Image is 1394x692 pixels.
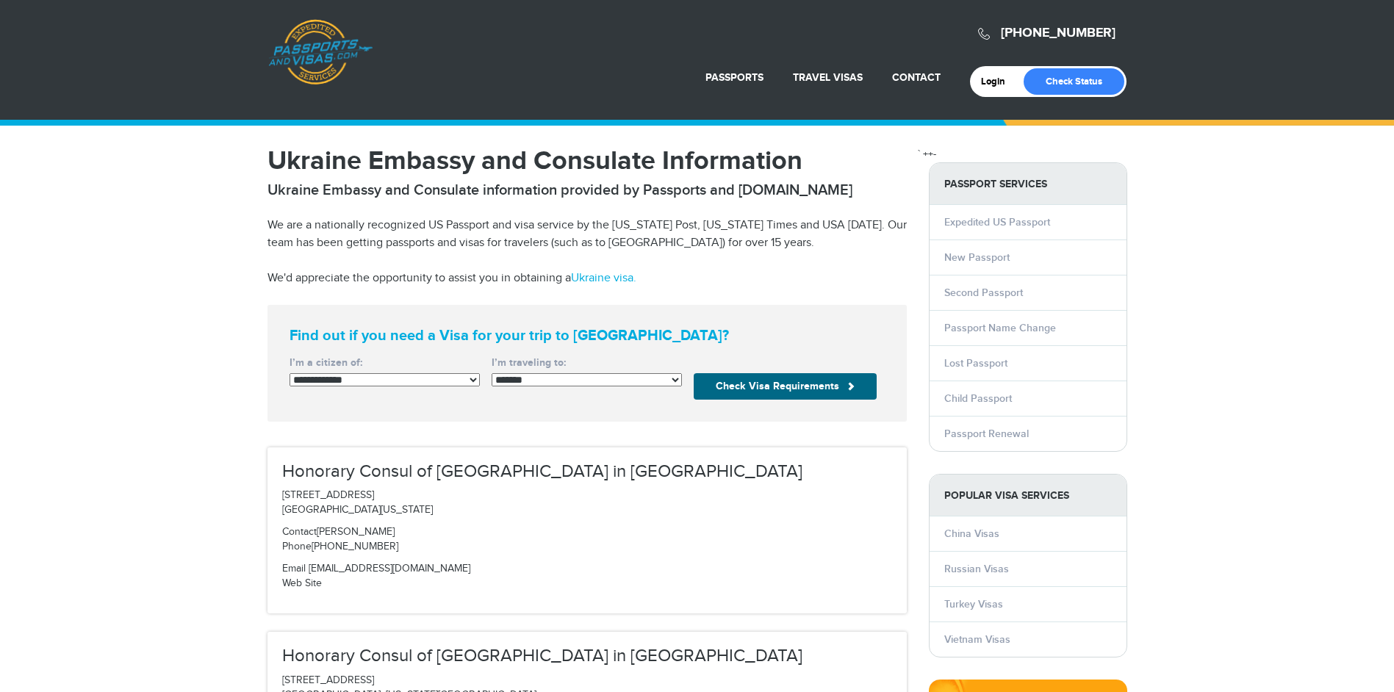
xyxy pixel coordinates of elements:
[705,71,764,84] a: Passports
[571,271,636,285] a: Ukraine visa.
[944,251,1010,264] a: New Passport
[282,577,322,589] a: Web Site
[267,270,907,287] p: We'd appreciate the opportunity to assist you in obtaining a
[892,71,941,84] a: Contact
[930,475,1127,516] strong: Popular Visa Services
[944,357,1007,370] a: Lost Passport
[944,392,1012,405] a: Child Passport
[944,633,1010,646] a: Vietnam Visas
[694,373,877,400] button: Check Visa Requirements
[944,563,1009,575] a: Russian Visas
[944,322,1056,334] a: Passport Name Change
[290,327,885,345] strong: Find out if you need a Visa for your trip to [GEOGRAPHIC_DATA]?
[1001,25,1115,41] a: [PHONE_NUMBER]
[282,526,317,538] span: Contact
[492,356,682,370] label: I’m traveling to:
[309,563,470,574] a: [EMAIL_ADDRESS][DOMAIN_NAME]
[267,181,907,199] h2: Ukraine Embassy and Consulate information provided by Passports and [DOMAIN_NAME]
[290,356,480,370] label: I’m a citizen of:
[282,563,306,574] span: Email
[282,489,892,518] p: [STREET_ADDRESS] [GEOGRAPHIC_DATA][US_STATE]
[944,216,1050,228] a: Expedited US Passport
[793,71,863,84] a: Travel Visas
[944,286,1023,299] a: Second Passport
[267,148,907,174] h1: Ukraine Embassy and Consulate Information
[282,462,892,481] h3: Honorary Consul of [GEOGRAPHIC_DATA] in [GEOGRAPHIC_DATA]
[267,217,907,252] p: We are a nationally recognized US Passport and visa service by the [US_STATE] Post, [US_STATE] Ti...
[930,163,1127,205] strong: PASSPORT SERVICES
[282,646,892,666] h3: Honorary Consul of [GEOGRAPHIC_DATA] in [GEOGRAPHIC_DATA]
[282,525,892,555] p: [PERSON_NAME] [PHONE_NUMBER]
[944,598,1003,610] a: Turkey Visas
[282,541,312,552] span: Phone
[944,428,1029,440] a: Passport Renewal
[981,76,1016,87] a: Login
[944,527,999,540] a: China Visas
[268,19,373,85] a: Passports & [DOMAIN_NAME]
[1024,68,1124,95] a: Check Status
